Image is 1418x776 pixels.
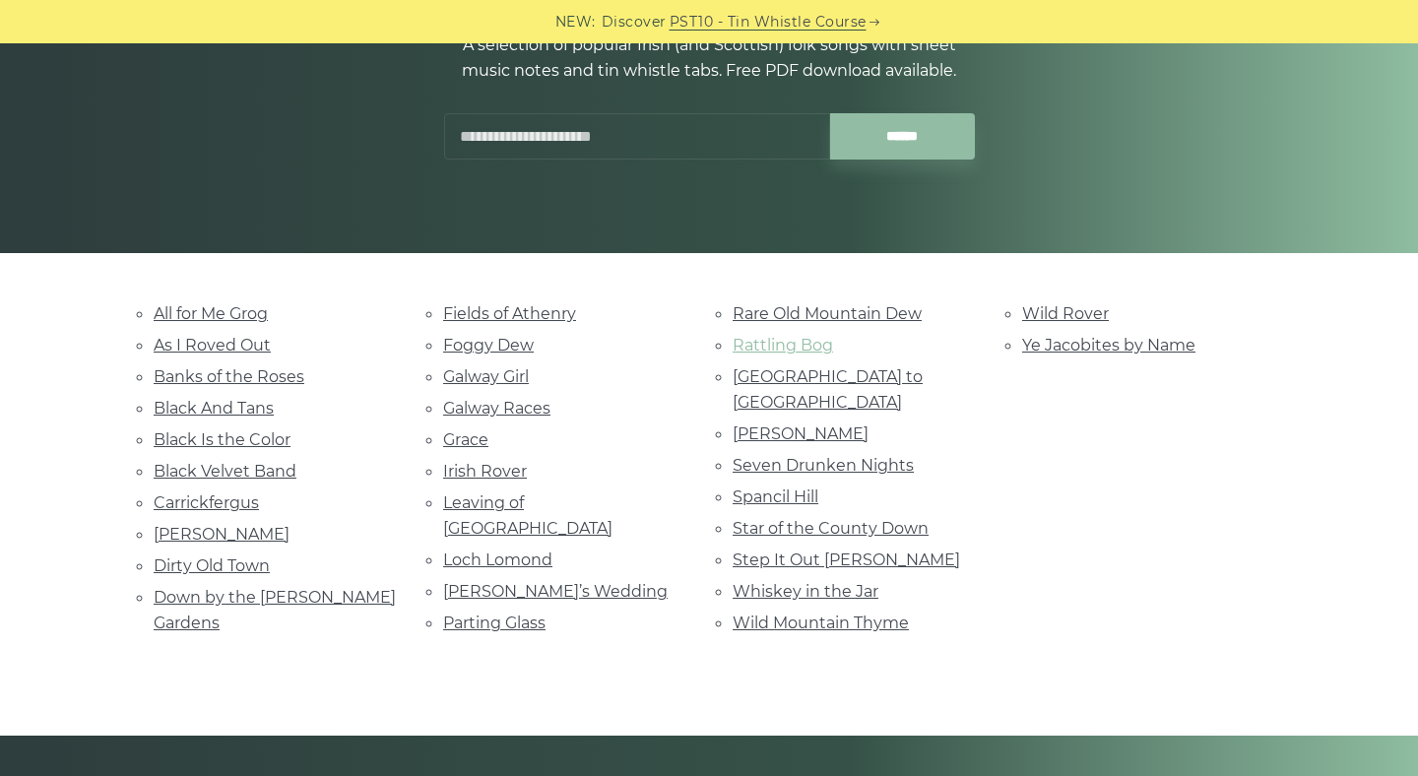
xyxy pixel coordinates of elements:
[443,399,550,418] a: Galway Races
[670,11,867,33] a: PST10 - Tin Whistle Course
[443,462,527,481] a: Irish Rover
[733,456,914,475] a: Seven Drunken Nights
[443,582,668,601] a: [PERSON_NAME]’s Wedding
[154,304,268,323] a: All for Me Grog
[733,519,929,538] a: Star of the County Down
[154,493,259,512] a: Carrickfergus
[443,614,546,632] a: Parting Glass
[733,614,909,632] a: Wild Mountain Thyme
[443,430,488,449] a: Grace
[443,32,975,84] p: A selection of popular Irish (and Scottish) folk songs with sheet music notes and tin whistle tab...
[154,336,271,355] a: As I Roved Out
[443,336,534,355] a: Foggy Dew
[733,367,923,412] a: [GEOGRAPHIC_DATA] to [GEOGRAPHIC_DATA]
[154,367,304,386] a: Banks of the Roses
[1022,304,1109,323] a: Wild Rover
[733,336,833,355] a: Rattling Bog
[443,493,612,538] a: Leaving of [GEOGRAPHIC_DATA]
[154,525,290,544] a: [PERSON_NAME]
[733,424,869,443] a: [PERSON_NAME]
[733,582,878,601] a: Whiskey in the Jar
[733,487,818,506] a: Spancil Hill
[555,11,596,33] span: NEW:
[443,304,576,323] a: Fields of Athenry
[443,367,529,386] a: Galway Girl
[154,399,274,418] a: Black And Tans
[154,430,290,449] a: Black Is the Color
[154,588,396,632] a: Down by the [PERSON_NAME] Gardens
[154,556,270,575] a: Dirty Old Town
[154,462,296,481] a: Black Velvet Band
[1022,336,1195,355] a: Ye Jacobites by Name
[602,11,667,33] span: Discover
[733,304,922,323] a: Rare Old Mountain Dew
[733,550,960,569] a: Step It Out [PERSON_NAME]
[443,550,552,569] a: Loch Lomond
